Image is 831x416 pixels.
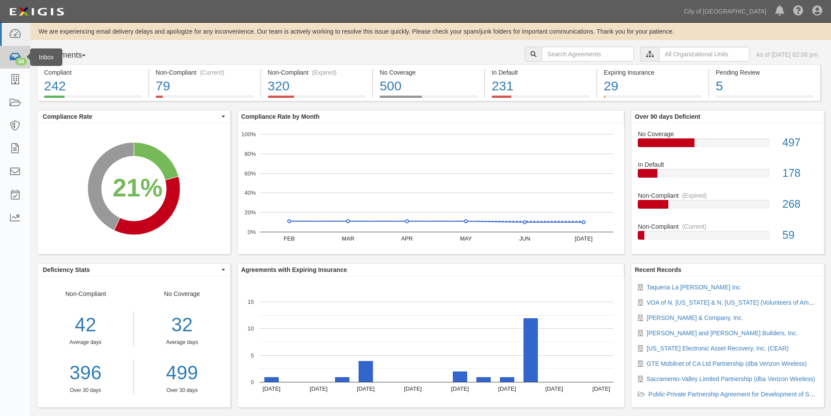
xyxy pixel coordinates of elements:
[200,68,224,77] div: (Current)
[38,110,230,123] button: Compliance Rate
[43,112,219,121] span: Compliance Rate
[631,191,824,200] div: Non-Compliant
[244,151,256,157] text: 80%
[604,77,702,96] div: 29
[373,96,484,103] a: No Coverage500
[156,77,254,96] div: 79
[251,352,254,358] text: 5
[241,266,347,273] b: Agreements with Expiring Insurance
[261,96,373,103] a: Non-Compliant(Expired)320
[38,311,133,339] div: 42
[312,68,337,77] div: (Expired)
[776,227,824,243] div: 59
[638,222,817,247] a: Non-Compliant(Current)59
[342,235,354,242] text: MAR
[37,96,148,103] a: Compliant242
[7,4,67,20] img: logo-5460c22ac91f19d4615b14bd174203de0afe785f0fc80cf4dbbc73dc1793850b.png
[38,264,230,276] button: Deficiency Stats
[460,235,472,242] text: MAY
[756,50,818,59] div: As of [DATE] 02:06 pm
[244,170,256,176] text: 60%
[682,191,707,200] div: (Expired)
[357,385,375,392] text: [DATE]
[38,123,230,254] svg: A chart.
[492,77,590,96] div: 231
[638,191,817,222] a: Non-Compliant(Expired)268
[140,359,224,387] a: 499
[156,68,254,77] div: Non-Compliant (Current)
[380,68,478,77] div: No Coverage
[635,266,681,273] b: Recent Records
[635,113,700,120] b: Over 90 days Deficient
[646,375,815,382] a: Sacramento-Valley Limited Partnership (dba Verizon Wireless)
[149,96,260,103] a: Non-Compliant(Current)79
[268,68,366,77] div: Non-Compliant (Expired)
[597,96,708,103] a: Expiring Insurance29
[498,385,516,392] text: [DATE]
[244,209,256,216] text: 20%
[140,339,224,346] div: Average days
[631,160,824,169] div: In Default
[716,68,814,77] div: Pending Review
[646,360,807,367] a: GTE Mobilnet of CA Ltd Partnership (dba Verizon Wireless)
[631,130,824,138] div: No Coverage
[38,359,133,387] a: 396
[238,123,624,254] svg: A chart.
[44,68,142,77] div: Compliant
[238,276,624,407] svg: A chart.
[542,47,634,62] input: Search Agreements
[776,165,824,181] div: 178
[251,379,254,385] text: 0
[44,77,142,96] div: 242
[659,47,749,62] input: All Organizational Units
[485,96,596,103] a: In Default231
[604,68,702,77] div: Expiring Insurance
[776,135,824,151] div: 497
[247,229,256,235] text: 0%
[401,235,413,242] text: APR
[134,289,230,394] div: No Coverage
[682,222,707,231] div: (Current)
[140,311,224,339] div: 32
[38,339,133,346] div: Average days
[575,235,592,242] text: [DATE]
[404,385,422,392] text: [DATE]
[31,27,831,36] div: We are experiencing email delivery delays and apologize for any inconvenience. Our team is active...
[244,189,256,196] text: 40%
[638,130,817,161] a: No Coverage497
[38,289,134,394] div: Non-Compliant
[284,235,294,242] text: FEB
[241,113,320,120] b: Compliance Rate by Month
[776,196,824,212] div: 268
[15,58,27,65] div: 34
[30,48,62,66] div: Inbox
[545,385,563,392] text: [DATE]
[247,299,253,305] text: 15
[492,68,590,77] div: In Default
[631,222,824,231] div: Non-Compliant
[140,387,224,394] div: Over 30 days
[37,47,103,64] button: Agreements
[638,160,817,191] a: In Default178
[268,77,366,96] div: 320
[709,96,821,103] a: Pending Review5
[380,77,478,96] div: 500
[646,330,797,337] a: [PERSON_NAME] and [PERSON_NAME] Builders, Inc.
[310,385,328,392] text: [DATE]
[646,299,824,306] a: VOA of N. [US_STATE] & N. [US_STATE] (Volunteers of America)
[451,385,469,392] text: [DATE]
[716,77,814,96] div: 5
[263,385,280,392] text: [DATE]
[247,325,253,332] text: 10
[113,170,162,206] div: 21%
[38,387,133,394] div: Over 30 days
[793,6,804,17] i: Help Center - Complianz
[680,3,771,20] a: City of [GEOGRAPHIC_DATA]
[646,345,789,352] a: [US_STATE] Electronic Asset Recovery, Inc. (CEAR)
[592,385,610,392] text: [DATE]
